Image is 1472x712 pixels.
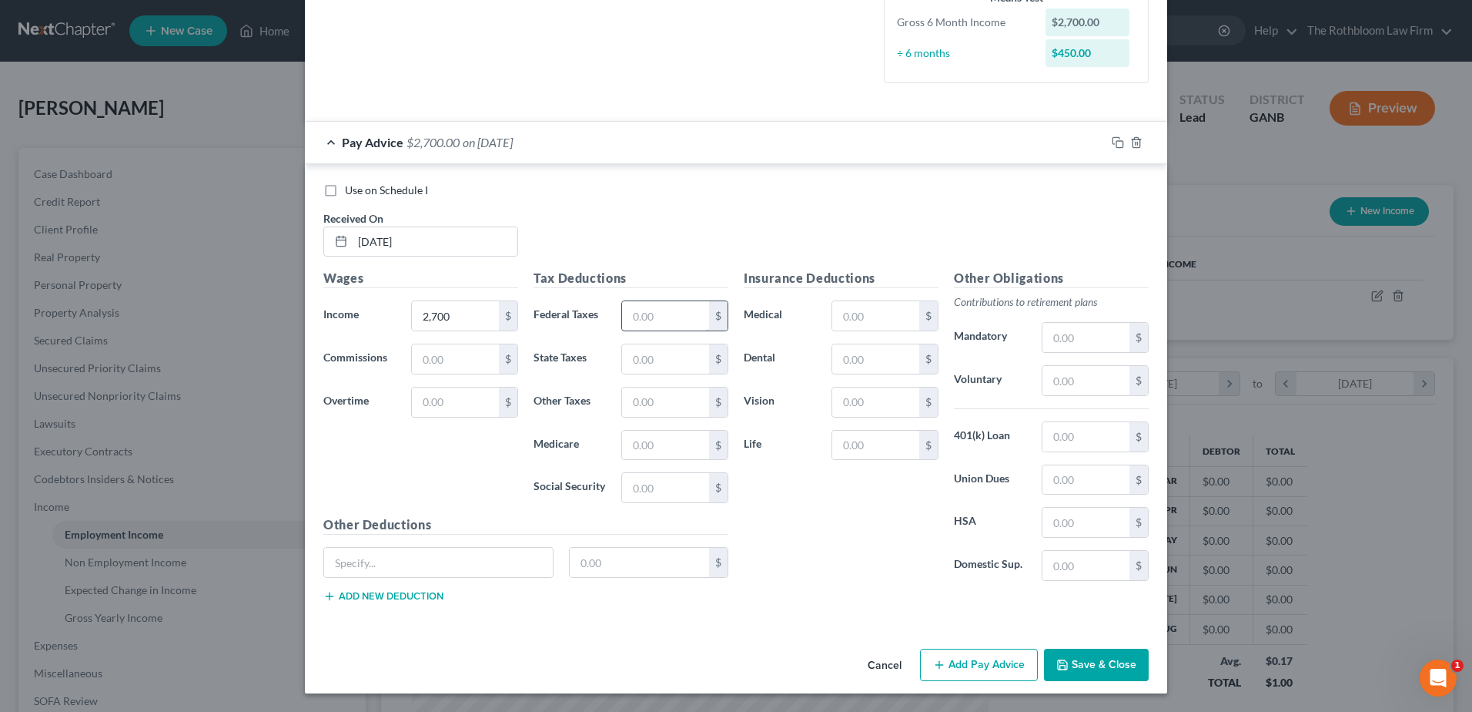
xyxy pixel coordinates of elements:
input: 0.00 [1042,465,1129,495]
div: $ [1129,551,1148,580]
div: $ [709,431,728,460]
input: 0.00 [832,431,919,460]
input: 0.00 [1042,323,1129,352]
span: Pay Advice [342,135,403,149]
input: Specify... [324,548,553,577]
label: Social Security [526,472,614,503]
h5: Other Deductions [323,516,728,535]
label: Overtime [316,387,403,418]
label: HSA [946,507,1034,538]
input: MM/DD/YYYY [353,227,517,257]
div: ÷ 6 months [889,45,1038,61]
div: $ [1129,366,1148,395]
div: $ [919,301,938,331]
label: Life [736,430,824,461]
input: 0.00 [622,301,709,331]
div: $ [1129,422,1148,452]
span: $2,700.00 [406,135,460,149]
input: 0.00 [1042,508,1129,537]
div: $ [499,301,517,331]
input: 0.00 [622,473,709,502]
div: $ [709,301,728,331]
div: $ [919,431,938,460]
span: Received On [323,212,383,225]
div: $ [1129,465,1148,495]
label: Federal Taxes [526,301,614,331]
div: $ [1129,508,1148,537]
input: 0.00 [622,431,709,460]
input: 0.00 [412,344,499,374]
div: $ [709,344,728,374]
div: $ [709,548,728,577]
h5: Insurance Deductions [744,269,938,288]
div: $ [499,344,517,374]
span: Income [323,307,359,321]
div: $ [919,388,938,417]
div: $2,700.00 [1045,8,1130,36]
label: Other Taxes [526,387,614,418]
button: Cancel [855,650,914,681]
button: Save & Close [1044,649,1149,681]
input: 0.00 [412,301,499,331]
label: Medical [736,301,824,331]
button: Add Pay Advice [920,649,1038,681]
div: $450.00 [1045,39,1130,67]
div: $ [709,388,728,417]
span: Use on Schedule I [345,183,428,196]
input: 0.00 [622,344,709,374]
input: 0.00 [1042,551,1129,580]
h5: Other Obligations [954,269,1149,288]
h5: Tax Deductions [534,269,728,288]
div: $ [1129,323,1148,352]
button: Add new deduction [323,590,443,603]
label: Commissions [316,344,403,374]
input: 0.00 [570,548,710,577]
input: 0.00 [832,301,919,331]
input: 0.00 [622,388,709,417]
span: on [DATE] [463,135,513,149]
input: 0.00 [832,344,919,374]
iframe: Intercom live chat [1420,660,1457,697]
input: 0.00 [412,388,499,417]
label: State Taxes [526,344,614,374]
div: $ [709,473,728,502]
label: Union Dues [946,465,1034,495]
label: Dental [736,344,824,374]
p: Contributions to retirement plans [954,294,1149,310]
label: Medicare [526,430,614,461]
input: 0.00 [1042,422,1129,452]
label: Vision [736,387,824,418]
input: 0.00 [832,388,919,417]
label: Domestic Sup. [946,550,1034,581]
div: Gross 6 Month Income [889,15,1038,30]
label: Mandatory [946,322,1034,353]
div: $ [499,388,517,417]
div: $ [919,344,938,374]
h5: Wages [323,269,518,288]
input: 0.00 [1042,366,1129,395]
label: Voluntary [946,365,1034,396]
span: 1 [1451,660,1464,672]
label: 401(k) Loan [946,421,1034,452]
